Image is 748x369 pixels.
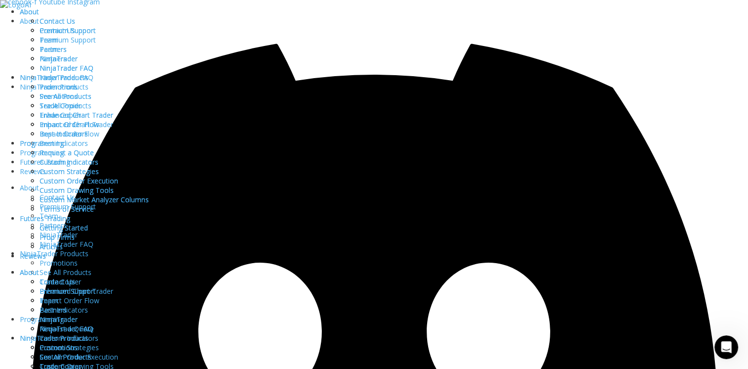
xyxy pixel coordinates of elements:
[40,305,67,315] a: Partners
[20,333,88,343] a: NinjaTrader Products
[714,335,738,359] iframe: Intercom live chat
[40,352,91,362] a: See All Products
[40,343,78,352] a: Promotions
[40,315,78,324] a: NinjaTrader
[40,324,93,333] a: NinjaTrader FAQ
